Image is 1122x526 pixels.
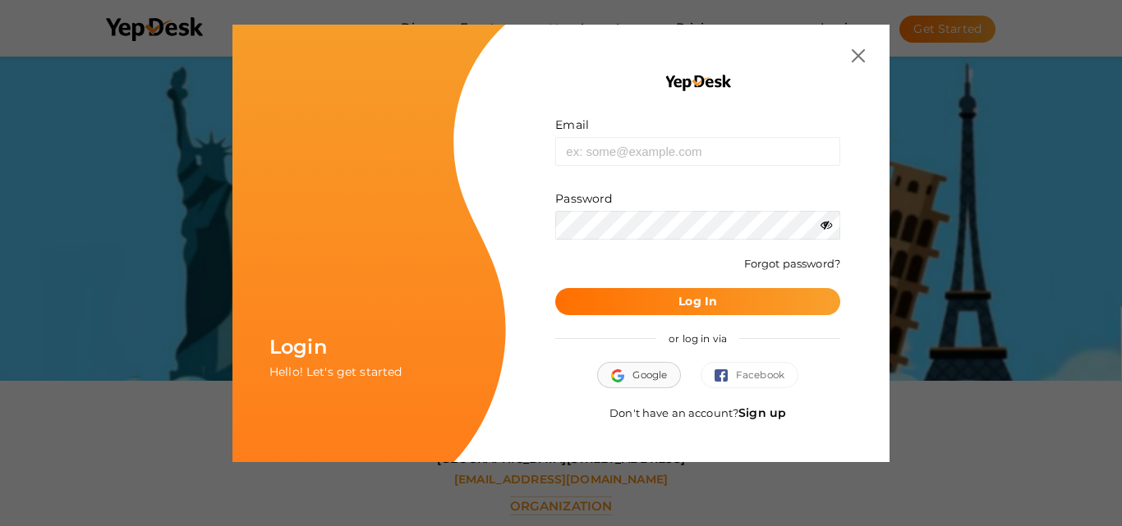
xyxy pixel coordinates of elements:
[269,335,327,359] span: Login
[852,49,865,62] img: close.svg
[611,369,632,382] img: google.svg
[738,405,786,420] a: Sign up
[555,137,840,166] input: ex: some@example.com
[715,369,736,382] img: facebook.svg
[744,257,840,270] a: Forgot password?
[269,364,402,379] span: Hello! Let's get started
[678,294,717,309] b: Log In
[555,190,612,207] label: Password
[555,117,589,133] label: Email
[664,74,732,92] img: YEP_black_cropped.png
[555,288,840,315] button: Log In
[656,320,739,357] span: or log in via
[701,362,798,388] button: Facebook
[597,362,681,388] button: Google
[609,406,786,419] span: Don't have an account?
